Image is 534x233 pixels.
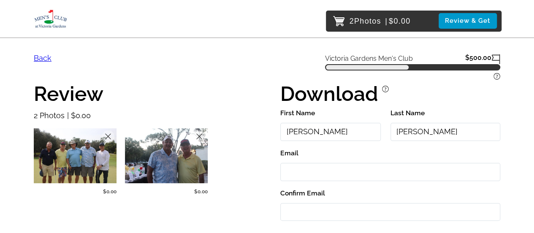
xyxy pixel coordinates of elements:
[439,13,497,29] button: Review & Get
[496,73,498,79] tspan: ?
[280,147,500,159] label: Email
[34,54,52,62] a: Back
[125,128,208,184] img: 127909
[280,84,378,104] h1: Download
[34,109,65,122] p: 2 Photos
[439,13,499,29] a: Review & Get
[325,51,413,62] p: Victoria Gardens Men's Club
[33,9,68,28] img: Snapphound Logo
[280,187,500,199] label: Confirm Email
[34,128,117,184] img: 128008
[350,14,411,28] p: 2 $0.00
[65,109,91,122] p: $0.00
[384,86,387,92] tspan: ?
[34,188,117,195] p: $0.00
[34,84,280,104] h1: Review
[390,107,501,119] label: Last Name
[465,54,491,64] p: $500.00
[385,17,388,25] span: |
[125,188,208,195] p: $0.00
[280,107,381,119] label: First Name
[354,14,381,28] span: Photos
